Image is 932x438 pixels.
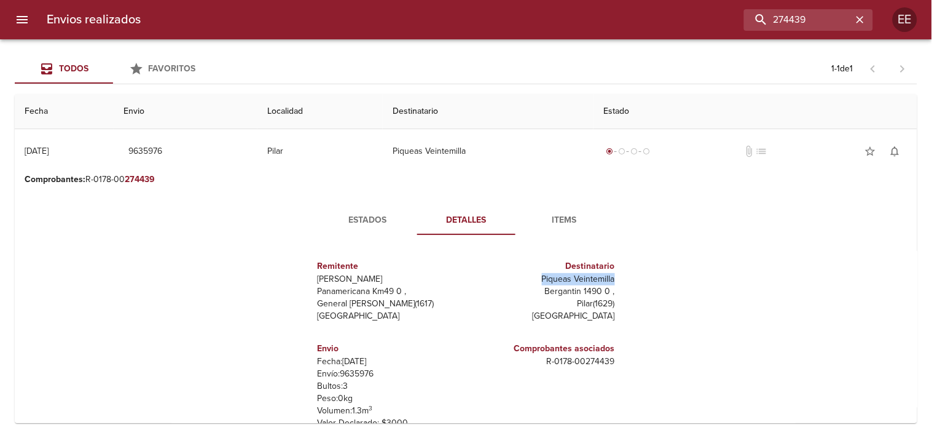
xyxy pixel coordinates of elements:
[326,213,410,228] span: Estados
[471,310,615,322] p: [GEOGRAPHIC_DATA]
[523,213,606,228] span: Items
[15,54,211,84] div: Tabs Envios
[319,205,614,235] div: Tabs detalle de guia
[318,285,461,298] p: Panamericana Km49 0 ,
[832,63,853,75] p: 1 - 1 de 1
[318,356,461,368] p: Fecha: [DATE]
[425,213,508,228] span: Detalles
[128,144,162,159] span: 9635976
[369,404,373,412] sup: 3
[893,7,917,32] div: Abrir información de usuario
[318,310,461,322] p: [GEOGRAPHIC_DATA]
[149,63,196,74] span: Favoritos
[318,368,461,380] p: Envío: 9635976
[59,63,88,74] span: Todos
[257,129,383,173] td: Pilar
[471,273,615,285] p: Piqueas Veintemilla
[593,94,917,129] th: Estado
[318,273,461,285] p: [PERSON_NAME]
[318,392,461,405] p: Peso: 0 kg
[318,260,461,273] h6: Remitente
[123,140,167,163] button: 9635976
[7,5,37,34] button: menu
[15,94,114,129] th: Fecha
[25,146,49,156] div: [DATE]
[25,174,85,185] b: Comprobantes :
[318,380,461,392] p: Bultos: 3
[743,145,756,157] span: No tiene documentos adjuntos
[606,148,613,155] span: radio_button_checked
[318,342,461,356] h6: Envio
[471,342,615,356] h6: Comprobantes asociados
[893,7,917,32] div: EE
[318,405,461,417] p: Volumen: 1.3 m
[889,145,901,157] span: notifications_none
[318,417,461,429] p: Valor Declarado: $ 3000
[471,356,615,368] p: R - 0178 - 00274439
[756,145,768,157] span: No tiene pedido asociado
[471,285,615,298] p: Bergantin 1490 0 ,
[257,94,383,129] th: Localidad
[883,139,907,164] button: Activar notificaciones
[25,173,907,186] p: R-0178-00
[618,148,625,155] span: radio_button_unchecked
[643,148,650,155] span: radio_button_unchecked
[864,145,877,157] span: star_border
[471,298,615,310] p: Pilar ( 1629 )
[125,174,155,185] em: 274439
[630,148,638,155] span: radio_button_unchecked
[603,145,652,157] div: Generado
[471,260,615,273] h6: Destinatario
[858,139,883,164] button: Agregar a favoritos
[114,94,257,129] th: Envio
[858,62,888,74] span: Pagina anterior
[744,9,852,31] input: buscar
[318,298,461,310] p: General [PERSON_NAME] ( 1617 )
[888,54,917,84] span: Pagina siguiente
[47,10,141,30] h6: Envios realizados
[383,129,593,173] td: Piqueas Veintemilla
[383,94,593,129] th: Destinatario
